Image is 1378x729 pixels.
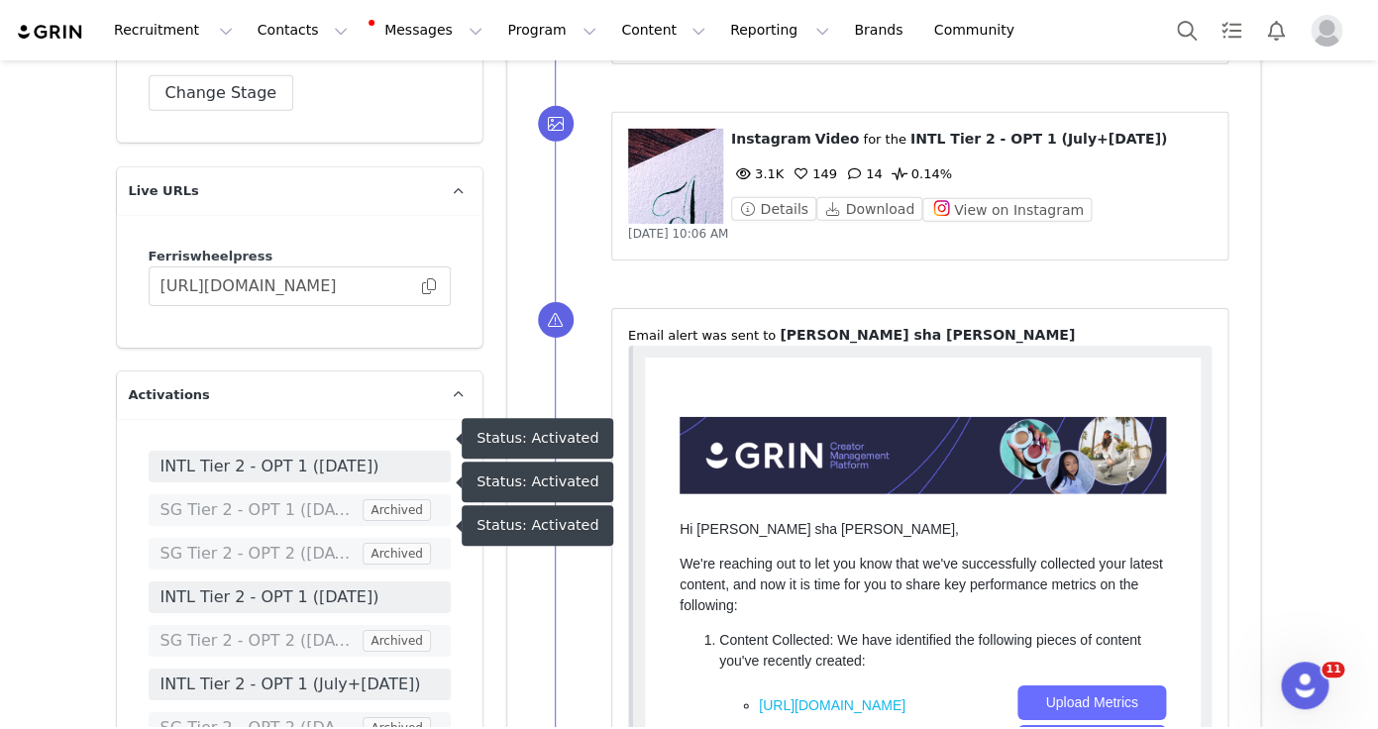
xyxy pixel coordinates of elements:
button: Change Stage [149,75,294,111]
a: Upload Metrics [372,328,521,363]
button: Contacts [246,8,360,52]
button: Search [1165,8,1209,52]
span: INTL Tier 2 - OPT 1 (July+[DATE]) [160,673,439,696]
button: Messages [361,8,494,52]
div: Status: Activated [477,473,598,490]
p: Why We Need Your Metrics: Providing your content metrics helps us ensure accurate reporting and a... [74,421,521,483]
a: Upload Metrics [372,486,521,521]
span: [DATE] 10:06 AM [628,227,728,241]
div: Status: Activated [477,430,598,447]
span: SG Tier 2 - OPT 2 ([DATE]) [160,542,360,566]
li: Tracking performance accurately [114,497,521,518]
span: Archived [363,543,431,565]
li: Option 1: Manually enter the metrics into our platform UI. [114,608,521,629]
a: [URL][DOMAIN_NAME] [114,486,261,526]
a: [URL][DOMAIN_NAME] [114,328,261,367]
p: Hi [PERSON_NAME] sha [PERSON_NAME], [35,161,521,182]
p: How to Submit Your Metrics: [74,692,521,713]
a: [URL][DOMAIN_NAME] [114,367,261,407]
img: Grin [35,59,521,137]
a: Upload Metrics [372,407,521,442]
button: Download [816,197,922,221]
p: We're reaching out to let you know that we've successfully collected your latest content, and now... [35,196,521,259]
button: Recruitment [102,8,245,52]
p: How to Submit Your Metrics: [74,573,521,594]
button: Details [731,197,816,221]
p: ⁨ ⁩ ⁨ ⁩ for the ⁨ ⁩ [731,129,1213,150]
iframe: Intercom live chat [1281,662,1328,709]
body: Rich Text Area. Press ALT-0 for help. [16,16,687,38]
span: Activations [129,385,210,405]
span: Archived [363,630,431,652]
li: Enhancing collaboration opportunities [114,518,521,539]
li: Option 2: Upload a screenshot of your metrics directly to our platform. [114,629,521,671]
span: 0.14% [887,166,951,181]
span: Ferriswheelpress [149,249,273,263]
a: View on Instagram [922,202,1092,217]
span: INTL Tier 2 - OPT 1 (July+[DATE]) [910,131,1167,147]
a: [URL][DOMAIN_NAME] [114,447,261,486]
span: Video [815,131,860,147]
p: ⁨Email⁩ alert was sent to ⁨ ⁩ [628,325,1213,346]
p: Content Collected: We have identified the following pieces of content you've recently created: [74,272,521,314]
a: Upload Metrics [372,367,521,402]
button: Program [495,8,608,52]
a: Upload Metrics [372,447,521,481]
span: 3.1K [731,166,784,181]
span: INTL Tier 2 - OPT 1 ([DATE]) [160,455,439,478]
a: Community [922,8,1035,52]
li: Enhancing collaboration opportunities [114,637,521,658]
span: 11 [1322,662,1344,677]
span: [PERSON_NAME] sha [PERSON_NAME] [780,327,1075,343]
span: INTL Tier 2 - OPT 1 ([DATE]) [160,585,439,609]
span: Live URLs [129,181,199,201]
p: Why We Need Your Metrics: Providing your content metrics helps us ensure accurate reporting and a... [74,540,521,602]
a: Tasks [1210,8,1253,52]
a: Brands [842,8,920,52]
button: Reporting [718,8,841,52]
span: 14 [842,166,883,181]
span: Instagram [731,131,811,147]
li: Providing insights that can help boost your content's reach [114,539,521,560]
span: Archived [363,499,431,521]
img: grin logo [16,23,85,42]
div: Status: Activated [477,517,598,534]
li: Tracking performance accurately [114,616,521,637]
span: SG Tier 2 - OPT 2 ([DATE]) [160,629,360,653]
img: placeholder-profile.jpg [1311,15,1342,47]
button: Content [609,8,717,52]
button: Profile [1299,15,1362,47]
button: Notifications [1254,8,1298,52]
span: SG Tier 2 - OPT 1 ([DATE]) [160,498,360,522]
a: [URL][DOMAIN_NAME] [114,407,261,447]
li: Providing insights that can help boost your content's reach [114,658,521,678]
button: View on Instagram [922,198,1092,222]
span: 149 [789,166,837,181]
